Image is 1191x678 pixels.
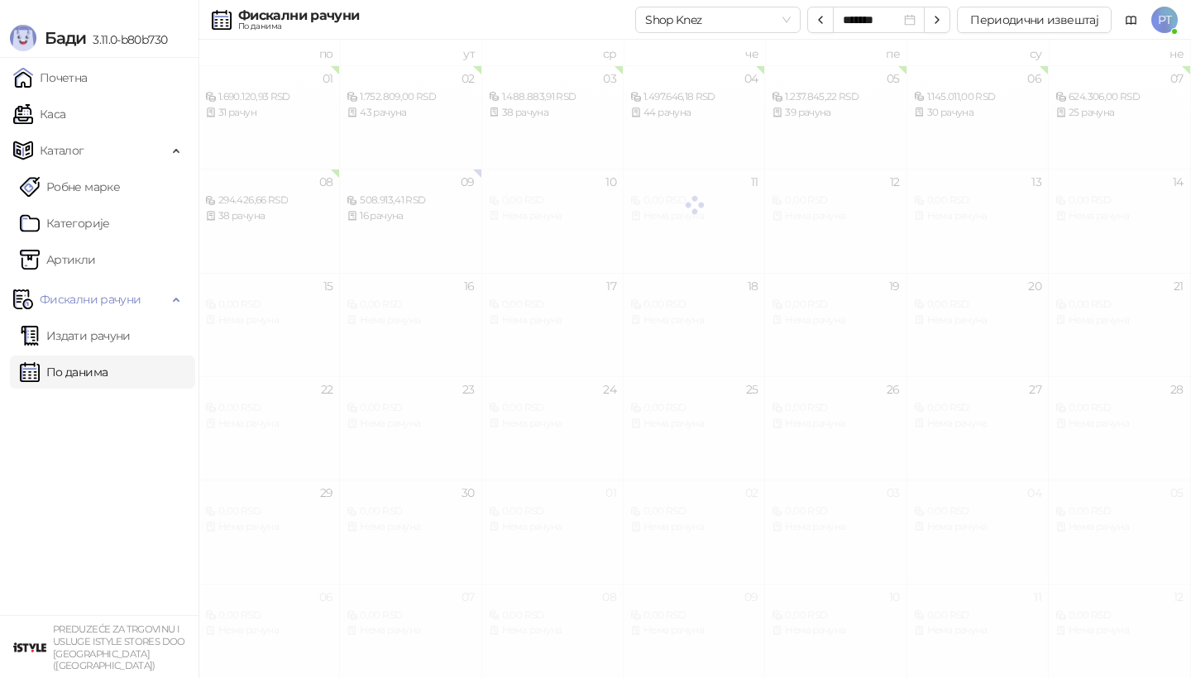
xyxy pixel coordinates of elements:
[13,631,46,664] img: 64x64-companyLogo-77b92cf4-9946-4f36-9751-bf7bb5fd2c7d.png
[238,22,359,31] div: По данима
[20,356,108,389] a: По данима
[957,7,1112,33] button: Периодични извештај
[40,283,141,316] span: Фискални рачуни
[10,25,36,51] img: Logo
[1118,7,1145,33] a: Документација
[20,207,110,240] a: Категорије
[13,61,88,94] a: Почетна
[20,243,96,276] a: ArtikliАртикли
[645,7,791,32] span: Shop Knez
[20,319,131,352] a: Издати рачуни
[53,623,185,671] small: PREDUZEĆE ZA TRGOVINU I USLUGE ISTYLE STORES DOO [GEOGRAPHIC_DATA] ([GEOGRAPHIC_DATA])
[238,9,359,22] div: Фискални рачуни
[86,32,167,47] span: 3.11.0-b80b730
[13,98,65,131] a: Каса
[45,28,86,48] span: Бади
[20,170,120,203] a: Робне марке
[1151,7,1178,33] span: PT
[40,134,84,167] span: Каталог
